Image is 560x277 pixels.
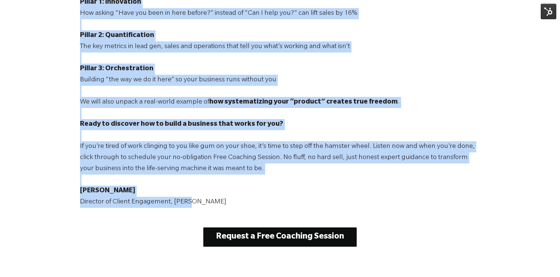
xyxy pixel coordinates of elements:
span: how systematizing your “product” creates true freedom [209,99,398,106]
span: Ready to discover how to build a business that works for you? [80,121,283,128]
img: HubSpot Tools Menu Toggle [541,4,556,19]
span: [PERSON_NAME] [80,188,135,195]
a: Request a Free Coaching Session [203,227,357,247]
span: Pillar 3: Orchestration [80,65,153,73]
strong: Request a Free Coaching Session [216,233,344,241]
span: Pillar 2: Quantification [80,32,154,40]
